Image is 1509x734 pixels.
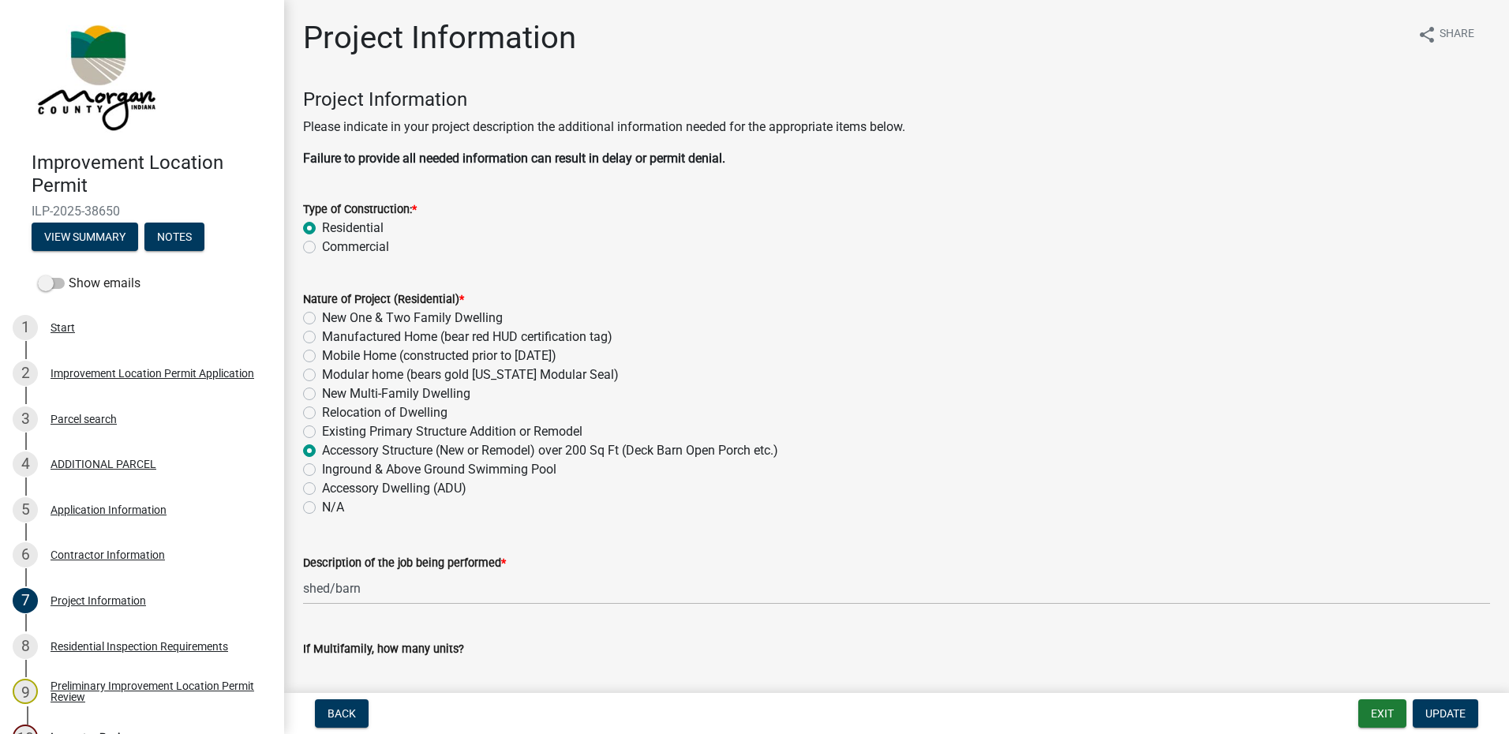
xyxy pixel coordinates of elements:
label: Relocation of Dwelling [322,403,447,422]
span: Update [1425,707,1466,720]
label: Modular home (bears gold [US_STATE] Modular Seal) [322,365,619,384]
span: Share [1440,25,1474,44]
div: 7 [13,588,38,613]
div: 5 [13,497,38,522]
div: 6 [13,542,38,567]
label: New Multi-Family Dwelling [322,384,470,403]
strong: Failure to provide all needed information can result in delay or permit denial. [303,151,725,166]
h1: Project Information [303,19,576,57]
div: 8 [13,634,38,659]
button: Notes [144,223,204,251]
label: Inground & Above Ground Swimming Pool [322,460,556,479]
label: Show emails [38,274,140,293]
label: Commercial [322,238,389,257]
div: Improvement Location Permit Application [51,368,254,379]
label: If Multifamily, how many units? [303,644,464,655]
div: 3 [13,406,38,432]
label: Accessory Dwelling (ADU) [322,479,466,498]
div: Start [51,322,75,333]
p: Please indicate in your project description the additional information needed for the appropriate... [303,118,1490,137]
i: share [1417,25,1436,44]
div: 1 [13,315,38,340]
label: Description of the job being performed [303,558,506,569]
label: N/A [322,498,344,517]
div: Application Information [51,504,167,515]
button: View Summary [32,223,138,251]
span: ILP-2025-38650 [32,204,253,219]
label: Nature of Project (Residential) [303,294,464,305]
button: shareShare [1405,19,1487,50]
div: ADDITIONAL PARCEL [51,459,156,470]
label: Residential [322,219,384,238]
span: Back [328,707,356,720]
div: Residential Inspection Requirements [51,641,228,652]
label: New One & Two Family Dwelling [322,309,503,328]
div: Project Information [51,595,146,606]
div: 2 [13,361,38,386]
div: Parcel search [51,414,117,425]
div: 9 [13,679,38,704]
label: Type of Construction: [303,204,417,215]
div: Preliminary Improvement Location Permit Review [51,680,259,702]
button: Back [315,699,369,728]
button: Exit [1358,699,1406,728]
img: Morgan County, Indiana [32,17,159,135]
div: Contractor Information [51,549,165,560]
label: Manufactured Home (bear red HUD certification tag) [322,328,612,346]
label: Mobile Home (constructed prior to [DATE]) [322,346,556,365]
wm-modal-confirm: Notes [144,231,204,244]
button: Update [1413,699,1478,728]
label: Accessory Structure (New or Remodel) over 200 Sq Ft (Deck Barn Open Porch etc.) [322,441,778,460]
h4: Improvement Location Permit [32,152,271,197]
div: 4 [13,451,38,477]
wm-modal-confirm: Summary [32,231,138,244]
label: Existing Primary Structure Addition or Remodel [322,422,582,441]
h4: Project Information [303,88,1490,111]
